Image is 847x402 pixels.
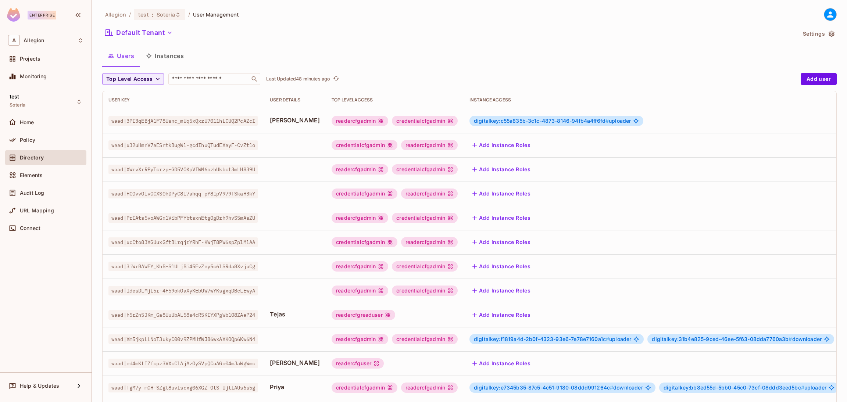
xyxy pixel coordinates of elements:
div: credentialcfgadmin [392,164,458,175]
span: waad|x32uHmnV7aESntkBugWl-gcdIhuQTudEXayF-CvZt1o [108,140,258,150]
div: readercfgadmin [332,261,388,272]
div: readercfgadmin [401,189,458,199]
button: Add Instance Roles [469,236,533,248]
div: readercfgadmin [332,164,388,175]
div: User Details [270,97,320,103]
span: # [801,384,804,391]
span: digitalkey:bb8ed55d-5bb0-45c0-73cf-08ddd3eed5bc [664,384,804,391]
span: Projects [20,56,40,62]
div: credentialcfgadmin [392,334,458,344]
span: uploader [474,336,631,342]
span: # [789,336,792,342]
div: credentialcfgadmin [392,116,458,126]
button: Add Instance Roles [469,139,533,151]
div: credentialcfgadmin [332,237,397,247]
span: digitalkey:31b4e825-9ced-46ee-5f63-08dda7760a3b [652,336,792,342]
button: Add Instance Roles [469,164,533,175]
button: Users [102,47,140,65]
button: Add Instance Roles [469,309,533,321]
span: waad|3PI3qEBjA1F78Usnc_mUq5xQxzU7011hLCUQ2PcAZcI [108,116,258,126]
span: waad|xcCto83XGUuxGftBLrqjrYRhF-KWjT8PW6spZplMlAA [108,237,258,247]
div: Instance Access [469,97,839,103]
span: the active workspace [105,11,126,18]
span: waad|3iWrBAWFY_KhB-S1ULjBi45FvZny5c6lSRda8XvjuCg [108,262,258,271]
span: waad|h5rZn5JKm_Ga8UuUbAL58s4cR5KIYXPgWb1O8ZAeP24 [108,310,258,320]
span: Monitoring [20,73,47,79]
span: test [138,11,149,18]
span: Connect [20,225,40,231]
img: SReyMgAAAABJRU5ErkJggg== [7,8,20,22]
span: Directory [20,155,44,161]
span: test [10,94,19,100]
span: Priya [270,383,320,391]
span: # [605,118,609,124]
span: waad|XWrvXrRPyTcrzp-GD5VOKpVIWM6ozhUkbct3mLH839U [108,165,258,174]
button: Add Instance Roles [469,285,533,297]
div: readercfguser [332,358,384,369]
span: downloader [652,336,822,342]
p: Last Updated 48 minutes ago [266,76,330,82]
span: Home [20,119,34,125]
span: digitalkey:e7345b35-87c5-4c51-9180-08ddd991264c [474,384,613,391]
div: readercfgadmin [332,334,388,344]
span: Workspace: Allegion [24,37,44,43]
span: [PERSON_NAME] [270,359,320,367]
span: uploader [664,385,826,391]
span: [PERSON_NAME] [270,116,320,124]
div: Enterprise [28,11,56,19]
div: readercfgadmin [401,140,458,150]
span: Audit Log [20,190,44,196]
li: / [129,11,131,18]
span: URL Mapping [20,208,54,213]
span: waad|HCQvvOlvGCXS0hDPyC8l7ahqq_pY8ipV979TSkaH3kY [108,189,258,198]
span: Top Level Access [106,75,153,84]
div: credentialcfgadmin [332,189,397,199]
button: Add user [801,73,837,85]
span: waad|idesDLMjL5r-4F59okOaXyKEbUW7wYKsgxqDBcLEwyA [108,286,258,295]
div: credentialcfgadmin [392,213,458,223]
span: Policy [20,137,35,143]
span: digitalkey:f1819a4d-2b0f-4323-93e6-7e78e7160a1c [474,336,609,342]
div: readercfgadmin [332,286,388,296]
span: refresh [333,75,339,83]
div: readercfgadmin [401,237,458,247]
div: credentialcfgadmin [392,261,458,272]
button: Add Instance Roles [469,358,533,369]
button: Add Instance Roles [469,188,533,200]
span: Soteria [157,11,175,18]
span: Soteria [10,102,25,108]
li: / [188,11,190,18]
span: Tejas [270,310,320,318]
span: User Management [193,11,239,18]
span: A [8,35,20,46]
button: Default Tenant [102,27,176,39]
span: # [606,336,609,342]
span: waad|ed4mKtIZfcpz3VXcClAjAzOySVpQCuAGo04mJaWgWmc [108,359,258,368]
span: : [151,12,154,18]
span: uploader [474,118,631,124]
div: readercfgadmin [401,383,458,393]
div: credentialcfgadmin [392,286,458,296]
span: Elements [20,172,43,178]
div: Top Level Access [332,97,458,103]
button: refresh [332,75,340,83]
div: credentialcfgadmin [332,140,397,150]
button: Top Level Access [102,73,164,85]
button: Instances [140,47,190,65]
div: readercfgadmin [332,213,388,223]
span: Help & Updates [20,383,59,389]
span: waad|TgM7y_mGH-SZgt8uvIscxg06XGZ_QtS_UjtlAUs6s5g [108,383,258,392]
div: credentialcfgadmin [332,383,397,393]
span: # [610,384,613,391]
div: User Key [108,97,258,103]
button: Settings [800,28,837,40]
span: Click to refresh data [330,75,340,83]
span: waad|Xm5jkpLLNoT3ukyC00v9ZPMHfWJ86wxAXKOQp6Kw6N4 [108,334,258,344]
div: readercfgreaduser [332,310,395,320]
div: readercfgadmin [332,116,388,126]
button: Add Instance Roles [469,212,533,224]
span: digitalkey:c55a835b-3c1c-4873-8146-94fb4a4ff6fd [474,118,609,124]
span: downloader [474,385,643,391]
span: waad|PrIAts5voAWGx1VibPFYbtsxnEtgOgDrh9hvS5mAsZU [108,213,258,223]
button: Add Instance Roles [469,261,533,272]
